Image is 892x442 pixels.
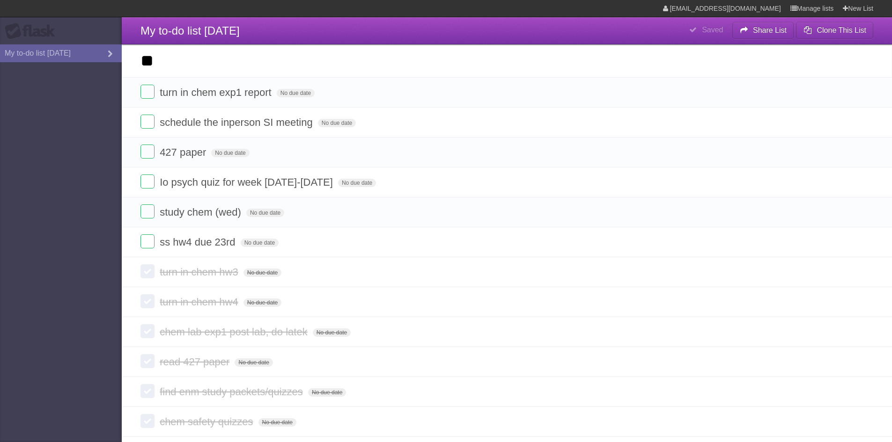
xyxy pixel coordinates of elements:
[160,116,315,128] span: schedule the inperson SI meeting
[277,89,315,97] span: No due date
[140,174,155,188] label: Done
[702,26,723,34] b: Saved
[140,204,155,218] label: Done
[235,358,273,367] span: No due date
[140,324,155,338] label: Done
[5,23,61,40] div: Flask
[160,266,241,278] span: turn in chem hw3
[160,326,310,338] span: chem lab exp1 post lab, do latek
[160,236,237,248] span: ss hw4 due 23rd
[243,298,281,307] span: No due date
[140,234,155,248] label: Done
[338,179,376,187] span: No due date
[160,146,208,158] span: 427 paper
[160,416,255,428] span: chem safety quizzes
[318,119,356,127] span: No due date
[140,384,155,398] label: Done
[160,356,232,368] span: read 427 paper
[140,145,155,159] label: Done
[258,418,296,427] span: No due date
[140,414,155,428] label: Done
[246,209,284,217] span: No due date
[796,22,873,39] button: Clone This List
[313,328,351,337] span: No due date
[140,264,155,278] label: Done
[140,115,155,129] label: Done
[140,294,155,308] label: Done
[140,24,240,37] span: My to-do list [DATE]
[160,176,335,188] span: Io psych quiz for week [DATE]-[DATE]
[817,26,866,34] b: Clone This List
[160,87,273,98] span: turn in chem exp1 report
[140,85,155,99] label: Done
[732,22,794,39] button: Share List
[160,296,241,308] span: turn in chem hw4
[160,386,305,398] span: find enm study packets/quizzes
[211,149,249,157] span: No due date
[140,354,155,368] label: Done
[160,206,243,218] span: study chem (wed)
[241,239,279,247] span: No due date
[753,26,787,34] b: Share List
[308,388,346,397] span: No due date
[243,268,281,277] span: No due date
